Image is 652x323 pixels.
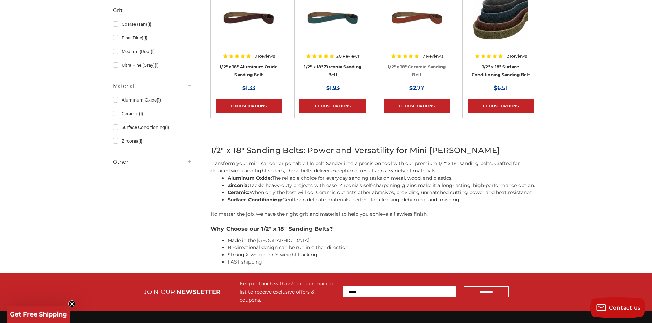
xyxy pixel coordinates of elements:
[151,49,155,54] span: (1)
[113,45,192,57] a: Medium (Red)
[113,121,192,133] a: Surface Conditioning
[326,85,340,91] span: $1.93
[242,85,255,91] span: $1.33
[10,311,67,318] span: Get Free Shipping
[472,64,530,77] a: 1/2" x 18" Surface Conditioning Sanding Belt
[68,300,75,307] button: Close teaser
[220,64,278,77] a: 1/2" x 18" Aluminum Oxide Sanding Belt
[421,54,443,58] span: 17 Reviews
[228,258,539,266] li: FAST shipping
[7,306,70,323] div: Get Free ShippingClose teaser
[216,99,282,113] a: Choose Options
[113,94,192,106] a: Aluminum Oxide
[165,125,169,130] span: (1)
[505,54,527,58] span: 12 Reviews
[228,182,539,189] li: Tackle heavy-duty projects with ease. Zirconia's self-sharpening grains make it a long-lasting, h...
[113,6,192,14] h5: Grit
[468,99,534,113] a: Choose Options
[210,225,539,233] h3: Why Choose our 1/2" x 18" Sanding Belts?
[494,85,508,91] span: $6.51
[409,85,424,91] span: $2.77
[113,135,192,147] a: Zirconia
[113,32,192,44] a: Fine (Blue)
[113,82,192,90] h5: Material
[228,189,539,196] li: When only the best will do. Ceramic outlasts other abrasives, providing unmatched cutting power a...
[304,64,361,77] a: 1/2" x 18" Zirconia Sanding Belt
[113,108,192,120] a: Ceramic
[388,64,446,77] a: 1/2" x 18" Ceramic Sanding Belt
[228,251,539,258] li: Strong X-weight or Y-weight backing
[210,211,539,218] p: No matter the job, we have the right grit and material to help you achieve a flawless finish.
[228,237,539,244] li: Made in the [GEOGRAPHIC_DATA]
[228,197,282,203] strong: Surface Conditioning:
[253,54,275,58] span: 19 Reviews
[240,280,336,304] div: Keep in touch with us! Join our mailing list to receive exclusive offers & coupons.
[113,18,192,30] a: Coarse (Tan)
[147,22,151,27] span: (1)
[228,189,250,196] strong: Ceramic:
[228,182,249,188] strong: Zirconia:
[228,196,539,203] li: Gentle on delicate materials, perfect for cleaning, deburring, and finishing.
[336,54,360,58] span: 20 Reviews
[609,305,641,311] span: Contact us
[155,63,159,68] span: (1)
[590,297,645,318] button: Contact us
[139,111,143,116] span: (1)
[228,244,539,251] li: Bi-directional design can be run in either direction
[176,288,220,296] span: NEWSLETTER
[228,175,272,181] strong: Aluminum Oxide:
[138,138,142,144] span: (1)
[228,175,539,182] li: The reliable choice for everyday sanding tasks on metal, wood, and plastics.
[384,99,450,113] a: Choose Options
[113,158,192,166] h5: Other
[157,97,161,103] span: (1)
[144,288,175,296] span: JOIN OUR
[113,59,192,71] a: Ultra Fine (Gray)
[299,99,366,113] a: Choose Options
[210,160,539,174] p: Transform your mini sander or portable file belt Sander into a precision tool with our premium 1/...
[143,35,148,40] span: (1)
[210,145,539,157] h2: 1/2" x 18" Sanding Belts: Power and Versatility for Mini [PERSON_NAME]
